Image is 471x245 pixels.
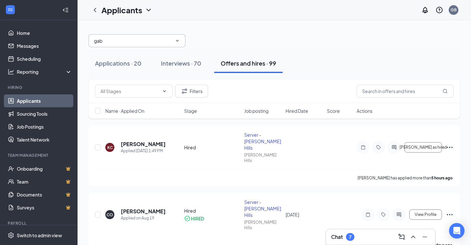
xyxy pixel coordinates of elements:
a: Scheduling [17,52,72,65]
svg: MagnifyingGlass [443,89,448,94]
div: Team Management [8,153,71,158]
b: 5 hours ago [431,176,453,180]
svg: Ellipses [446,211,454,218]
a: OnboardingCrown [17,162,72,175]
svg: ChevronLeft [91,6,99,14]
div: Applications · 20 [95,59,141,67]
svg: ChevronUp [409,233,417,241]
div: Offers and hires · 99 [221,59,276,67]
div: GB [451,7,456,13]
svg: Filter [181,87,188,95]
h3: Chat [331,233,343,240]
div: HIRED [191,215,204,222]
svg: Note [364,212,372,217]
p: [PERSON_NAME] has applied more than . [358,175,454,181]
span: Score [327,108,340,114]
h5: [PERSON_NAME] [121,141,166,148]
input: All Stages [100,88,159,95]
span: Name · Applied On [105,108,144,114]
div: Applied on Aug 19 [121,215,166,221]
svg: ActiveChat [390,145,398,150]
div: CO [107,212,113,218]
span: Job posting [244,108,268,114]
svg: Minimize [421,233,429,241]
button: [PERSON_NAME] as hired [404,142,442,153]
span: [DATE] [286,212,299,218]
button: Filter Filters [175,85,208,98]
svg: ChevronDown [175,38,180,43]
svg: CheckmarkCircle [184,215,191,222]
svg: Collapse [62,7,69,13]
span: View Profile [415,212,436,217]
h5: [PERSON_NAME] [121,208,166,215]
a: Home [17,27,72,39]
span: Hired Date [286,108,308,114]
div: Hired [184,208,240,214]
input: Search in offers and hires [357,85,454,98]
input: All Job Postings [94,37,172,44]
span: [PERSON_NAME] as hired [400,145,447,150]
svg: Tag [375,145,382,150]
a: Job Postings [17,120,72,133]
svg: ActiveChat [395,212,403,217]
svg: ComposeMessage [398,233,405,241]
svg: QuestionInfo [435,6,443,14]
div: Open Intercom Messenger [449,223,465,239]
a: Applicants [17,94,72,107]
button: Minimize [420,232,430,242]
svg: Ellipses [446,144,454,151]
div: KC [107,145,113,150]
span: Actions [357,108,372,114]
svg: Settings [8,232,14,239]
svg: Analysis [8,69,14,75]
div: Interviews · 70 [161,59,201,67]
div: [PERSON_NAME] Hills [244,219,282,230]
div: Server - [PERSON_NAME] Hills [244,132,282,151]
div: Hiring [8,85,71,90]
span: Stage [184,108,197,114]
div: Reporting [17,69,72,75]
svg: WorkstreamLogo [7,6,14,13]
div: [PERSON_NAME] Hills [244,152,282,163]
div: Applied [DATE] 1:49 PM [121,148,166,154]
a: Sourcing Tools [17,107,72,120]
a: Messages [17,39,72,52]
div: Switch to admin view [17,232,62,239]
button: ChevronUp [408,232,418,242]
button: View Profile [409,209,442,220]
svg: Notifications [421,6,429,14]
div: Payroll [8,220,71,226]
a: DocumentsCrown [17,188,72,201]
a: SurveysCrown [17,201,72,214]
a: TeamCrown [17,175,72,188]
button: ComposeMessage [396,232,407,242]
svg: ChevronDown [145,6,152,14]
h1: Applicants [101,5,142,16]
div: Hired [184,144,240,151]
svg: Note [359,145,367,150]
svg: Tag [380,212,387,217]
a: Talent Network [17,133,72,146]
div: Server - [PERSON_NAME] Hills [244,199,282,218]
div: 7 [349,234,351,240]
svg: ChevronDown [162,89,167,94]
